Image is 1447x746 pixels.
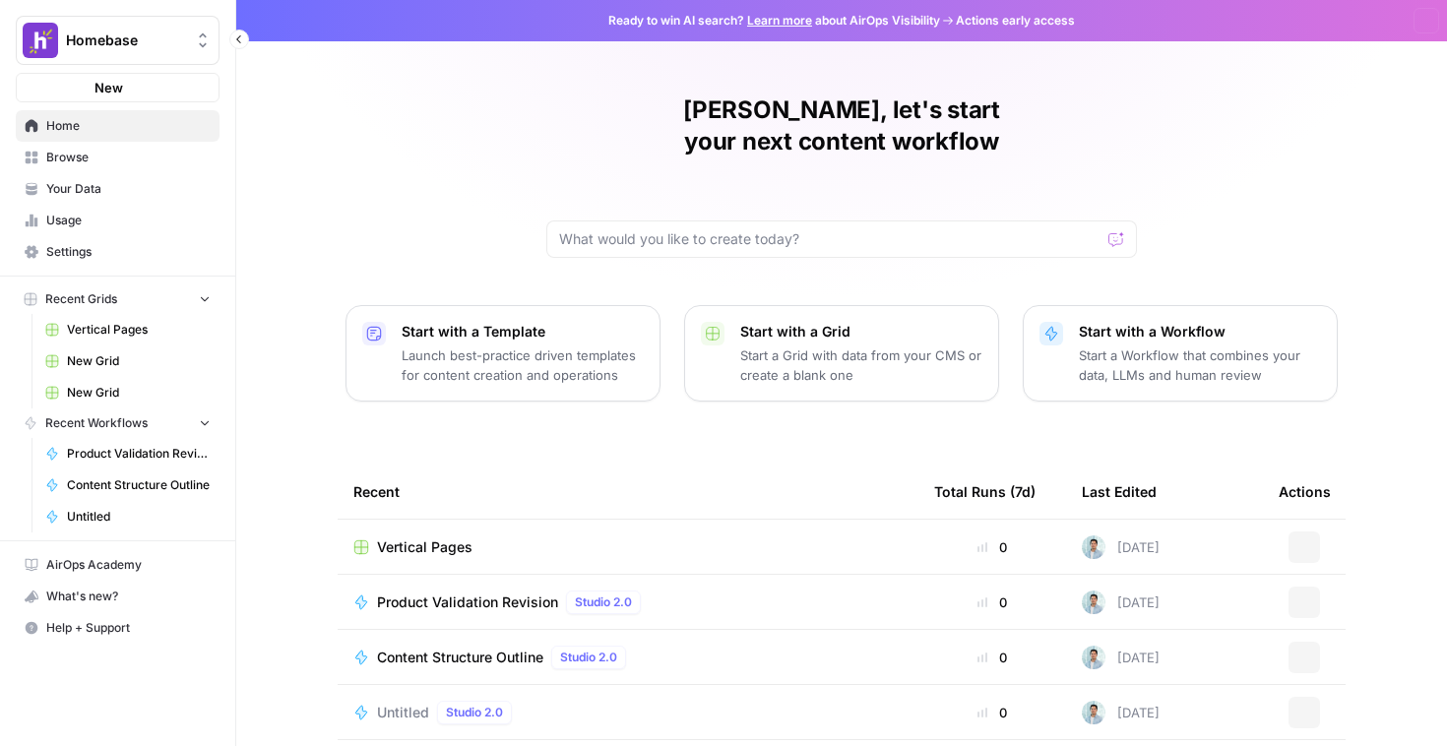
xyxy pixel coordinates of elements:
[1082,591,1160,614] div: [DATE]
[16,16,220,65] button: Workspace: Homebase
[46,212,211,229] span: Usage
[16,549,220,581] a: AirOps Academy
[1082,535,1105,559] img: xjyi7gh9lz0icmjo8v3lxainuvr4
[46,619,211,637] span: Help + Support
[934,465,1036,519] div: Total Runs (7d)
[36,501,220,532] a: Untitled
[740,322,982,342] p: Start with a Grid
[46,180,211,198] span: Your Data
[67,476,211,494] span: Content Structure Outline
[16,142,220,173] a: Browse
[1082,535,1160,559] div: [DATE]
[402,322,644,342] p: Start with a Template
[46,243,211,261] span: Settings
[353,465,903,519] div: Recent
[1082,591,1105,614] img: xjyi7gh9lz0icmjo8v3lxainuvr4
[23,23,58,58] img: Homebase Logo
[346,305,661,402] button: Start with a TemplateLaunch best-practice driven templates for content creation and operations
[16,581,220,612] button: What's new?
[46,117,211,135] span: Home
[16,73,220,102] button: New
[353,537,903,557] a: Vertical Pages
[377,703,429,722] span: Untitled
[934,703,1050,722] div: 0
[36,377,220,408] a: New Grid
[67,321,211,339] span: Vertical Pages
[36,438,220,469] a: Product Validation Revision
[956,12,1075,30] span: Actions early access
[67,508,211,526] span: Untitled
[1082,701,1160,724] div: [DATE]
[934,648,1050,667] div: 0
[16,612,220,644] button: Help + Support
[45,414,148,432] span: Recent Workflows
[36,314,220,345] a: Vertical Pages
[36,345,220,377] a: New Grid
[353,701,903,724] a: UntitledStudio 2.0
[353,591,903,614] a: Product Validation RevisionStudio 2.0
[94,78,123,97] span: New
[377,648,543,667] span: Content Structure Outline
[560,649,617,666] span: Studio 2.0
[740,345,982,385] p: Start a Grid with data from your CMS or create a blank one
[934,592,1050,612] div: 0
[1082,646,1160,669] div: [DATE]
[1023,305,1338,402] button: Start with a WorkflowStart a Workflow that combines your data, LLMs and human review
[16,173,220,205] a: Your Data
[16,408,220,438] button: Recent Workflows
[377,592,558,612] span: Product Validation Revision
[559,229,1101,249] input: What would you like to create today?
[353,646,903,669] a: Content Structure OutlineStudio 2.0
[377,537,472,557] span: Vertical Pages
[45,290,117,308] span: Recent Grids
[67,445,211,463] span: Product Validation Revision
[446,704,503,721] span: Studio 2.0
[684,305,999,402] button: Start with a GridStart a Grid with data from your CMS or create a blank one
[17,582,219,611] div: What's new?
[575,593,632,611] span: Studio 2.0
[402,345,644,385] p: Launch best-practice driven templates for content creation and operations
[608,12,940,30] span: Ready to win AI search? about AirOps Visibility
[16,284,220,314] button: Recent Grids
[1279,465,1331,519] div: Actions
[46,556,211,574] span: AirOps Academy
[1079,345,1321,385] p: Start a Workflow that combines your data, LLMs and human review
[934,537,1050,557] div: 0
[16,110,220,142] a: Home
[546,94,1137,157] h1: [PERSON_NAME], let's start your next content workflow
[16,236,220,268] a: Settings
[1079,322,1321,342] p: Start with a Workflow
[67,384,211,402] span: New Grid
[67,352,211,370] span: New Grid
[16,205,220,236] a: Usage
[66,31,185,50] span: Homebase
[1082,701,1105,724] img: xjyi7gh9lz0icmjo8v3lxainuvr4
[747,13,812,28] a: Learn more
[1082,646,1105,669] img: xjyi7gh9lz0icmjo8v3lxainuvr4
[46,149,211,166] span: Browse
[1082,465,1157,519] div: Last Edited
[36,469,220,501] a: Content Structure Outline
